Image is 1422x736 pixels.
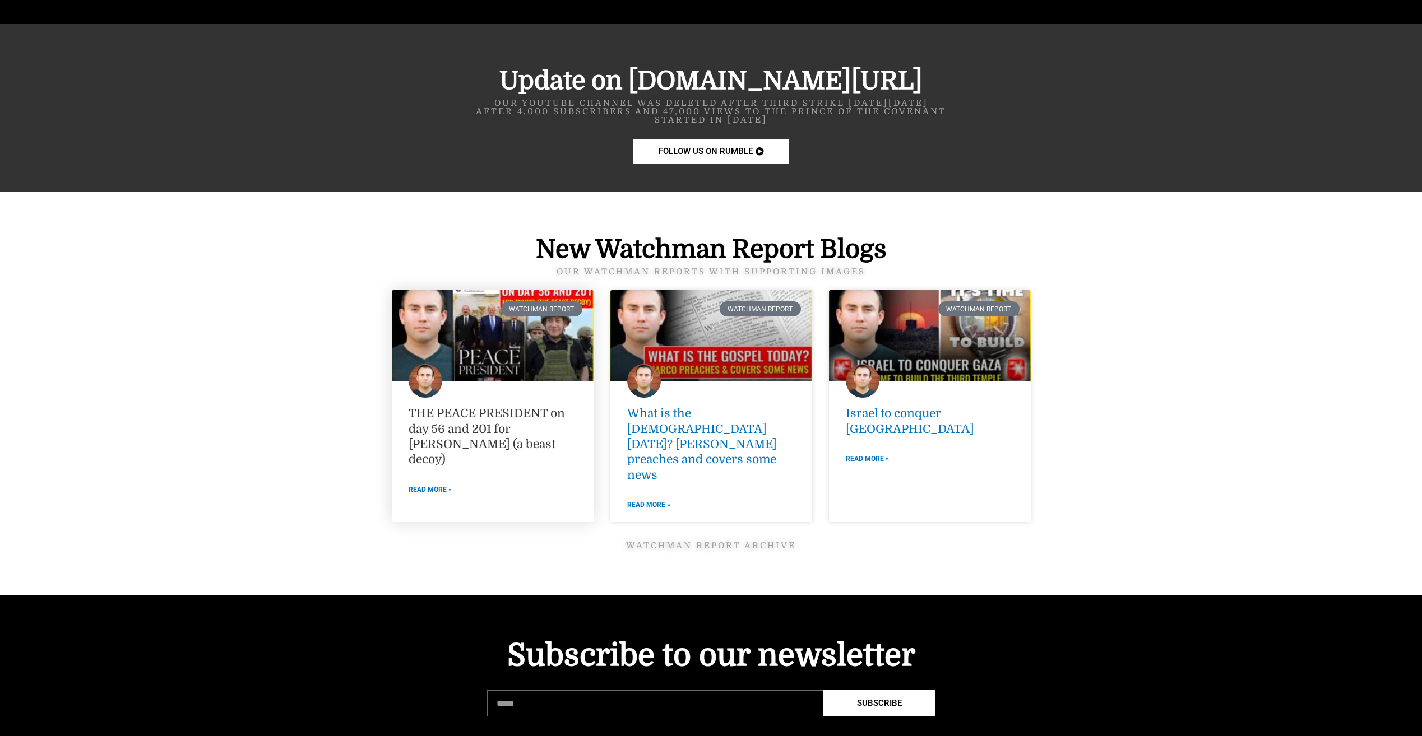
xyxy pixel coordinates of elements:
[627,499,670,511] a: Read more about What is the gospel today? Marco preaches and covers some news
[857,699,902,707] span: Subscribe
[626,541,796,551] a: Watchman Report ARCHIVE
[846,407,974,435] a: Israel to conquer [GEOGRAPHIC_DATA]
[938,301,1020,316] div: Watchman Report
[823,690,935,716] button: Subscribe
[846,364,879,398] img: Marco
[487,640,935,670] h4: Subscribe to our newsletter
[392,99,1031,124] h5: Our youtube channel was DELETED AFTER THIRD STRIKE [DATE][DATE] AFTER 4,000 SUBSCRIBERS AND 47,00...
[409,407,565,466] a: THE PEACE PRESIDENT on day 56 and 201 for [PERSON_NAME] (a beast decoy)
[409,364,442,398] img: Marco
[633,139,789,164] a: FOLLOW US ON RUMBLE
[627,407,777,481] a: What is the [DEMOGRAPHIC_DATA] [DATE]? [PERSON_NAME] preaches and covers some news
[627,364,661,398] img: Marco
[392,237,1031,262] h4: New Watchman Report Blogs
[720,301,801,316] div: Watchman Report
[659,147,753,156] span: FOLLOW US ON RUMBLE
[501,301,582,316] div: Watchman Report
[409,483,452,496] a: Read more about THE PEACE PRESIDENT on day 56 and 201 for Trump (a beast decoy)
[392,68,1031,94] h4: Update on [DOMAIN_NAME][URL]
[392,268,1031,276] h5: Our watchman reports with supporting images
[487,690,935,722] form: New Form
[846,453,889,465] a: Read more about Israel to conquer Gaza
